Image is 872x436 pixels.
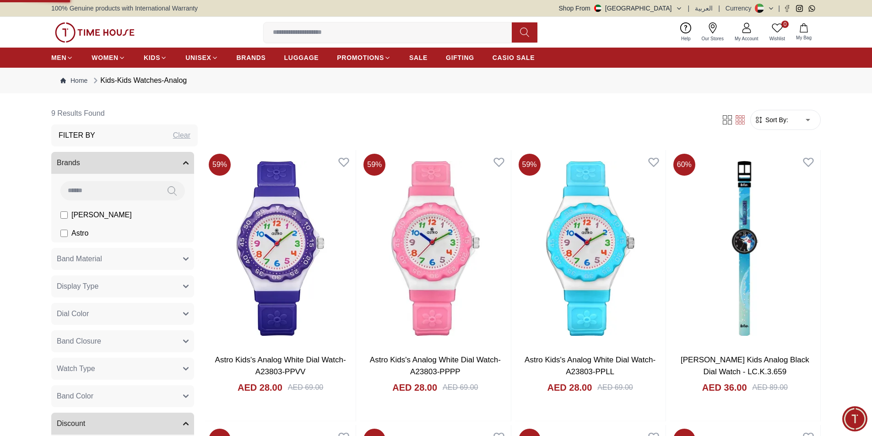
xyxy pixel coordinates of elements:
h4: AED 28.00 [238,381,282,394]
img: ... [55,22,135,43]
button: My Bag [791,22,817,43]
span: [PERSON_NAME] [71,210,132,221]
a: Astro Kids's Analog White Dial Watch-A23803-PPVV [215,355,346,376]
span: WOMEN [92,53,119,62]
button: العربية [695,4,713,13]
span: Our Stores [698,35,727,42]
h6: 9 Results Found [51,102,198,124]
span: MEN [51,53,66,62]
em: Smiley [145,284,159,298]
img: Lee Cooper Kids Analog Black Dial Watch - LC.K.3.659 [670,150,820,347]
input: Astro [60,230,68,237]
a: Home [60,76,87,85]
h4: AED 28.00 [547,381,592,394]
a: WOMEN [92,49,125,66]
button: Watch Type [51,358,194,380]
button: Sort By: [754,115,788,124]
span: 12:00 PM [145,53,168,59]
span: Band Closure [57,336,101,347]
span: CAN YOU SHARE LINK [68,181,142,189]
button: Dial Color [51,303,194,325]
span: Dial Color [57,308,89,319]
span: 59 % [209,154,231,176]
span: | [718,4,720,13]
div: [PERSON_NAME] [9,204,181,214]
button: Band Color [51,385,194,407]
span: DO YOU HAVE NAY KIDS WATCH [18,101,127,109]
span: UNISEX [185,53,211,62]
button: Band Closure [51,330,194,352]
span: SALE [409,53,428,62]
span: Help [677,35,694,42]
a: [URL][DOMAIN_NAME] [16,243,92,252]
div: AED 69.00 [288,382,323,393]
span: [PERSON_NAME] [27,90,87,98]
a: Help [676,21,696,44]
span: | [778,4,780,13]
img: Astro Kids's Analog White Dial Watch-A23803-PPVV [205,150,356,347]
span: 59 % [363,154,385,176]
span: Band Color [57,391,93,402]
span: Watch Type [57,363,95,374]
h4: AED 36.00 [702,381,747,394]
em: Share files [162,284,176,298]
a: KIDS [144,49,167,66]
span: 60 % [673,154,695,176]
input: [PERSON_NAME] [60,211,68,219]
span: Brands [57,157,80,168]
em: Mute [150,246,165,255]
div: Kids-Kids Watches-Analog [91,75,187,86]
span: CASIO SALE [493,53,535,62]
span: 12:01 PM [145,185,168,191]
button: Discount [51,413,194,435]
span: 12:01 PM [145,163,168,169]
div: [PERSON_NAME] [9,72,181,81]
a: GIFTING [446,49,474,66]
a: CASIO SALE [493,49,535,66]
a: Whatsapp [808,5,815,12]
span: My Bag [792,34,815,41]
span: LUGGAGE [284,53,319,62]
span: 11:59 AM [101,91,127,97]
span: My Account [731,35,762,42]
img: Astro Kids's Analog White Dial Watch-A23803-PPPP [360,150,510,347]
span: 59 % [519,154,541,176]
div: Chat Widget [842,406,867,431]
span: Yes, we have [16,118,61,127]
div: [PERSON_NAME] [49,12,153,21]
em: Back [7,7,25,25]
h4: AED 28.00 [392,381,437,394]
div: AED 69.00 [443,382,478,393]
a: MEN [51,49,73,66]
a: Facebook [784,5,791,12]
button: Shop From[GEOGRAPHIC_DATA] [559,4,682,13]
span: Wishlist [766,35,789,42]
span: HI [135,48,142,57]
span: | [688,4,690,13]
span: Sort By: [764,115,788,124]
span: KIDS [144,53,160,62]
div: AED 69.00 [597,382,633,393]
a: UNISEX [185,49,218,66]
span: Sure [16,221,31,230]
span: Astro [71,228,88,239]
span: PROMOTIONS [337,53,384,62]
a: 0Wishlist [764,21,791,44]
a: [PERSON_NAME] Kids Analog Black Dial Watch - LC.K.3.659 [681,355,809,376]
span: Discount [57,418,85,429]
a: Astro Kids's Analog White Dial Watch-A23803-PPLL [525,355,655,376]
button: Display Type [51,275,194,297]
div: AED 89.00 [753,382,788,393]
em: End chat [167,248,174,254]
a: SALE [409,49,428,66]
textarea: We are here to help you [2,257,181,303]
span: GIFTING [446,53,474,62]
div: Clear [173,130,190,141]
span: DO YOU HAVE KIDS WATCH [50,159,142,167]
img: Astro Kids's Analog White Dial Watch-A23803-PPLL [515,150,666,347]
